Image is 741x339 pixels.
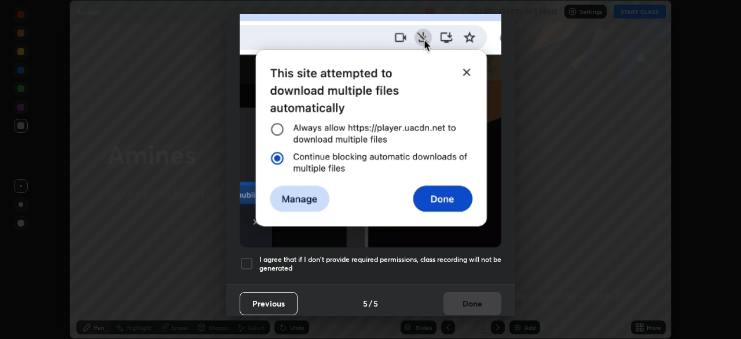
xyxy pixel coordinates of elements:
[363,297,368,309] h4: 5
[259,255,501,273] h5: I agree that if I don't provide required permissions, class recording will not be generated
[240,292,298,315] button: Previous
[369,297,372,309] h4: /
[373,297,378,309] h4: 5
